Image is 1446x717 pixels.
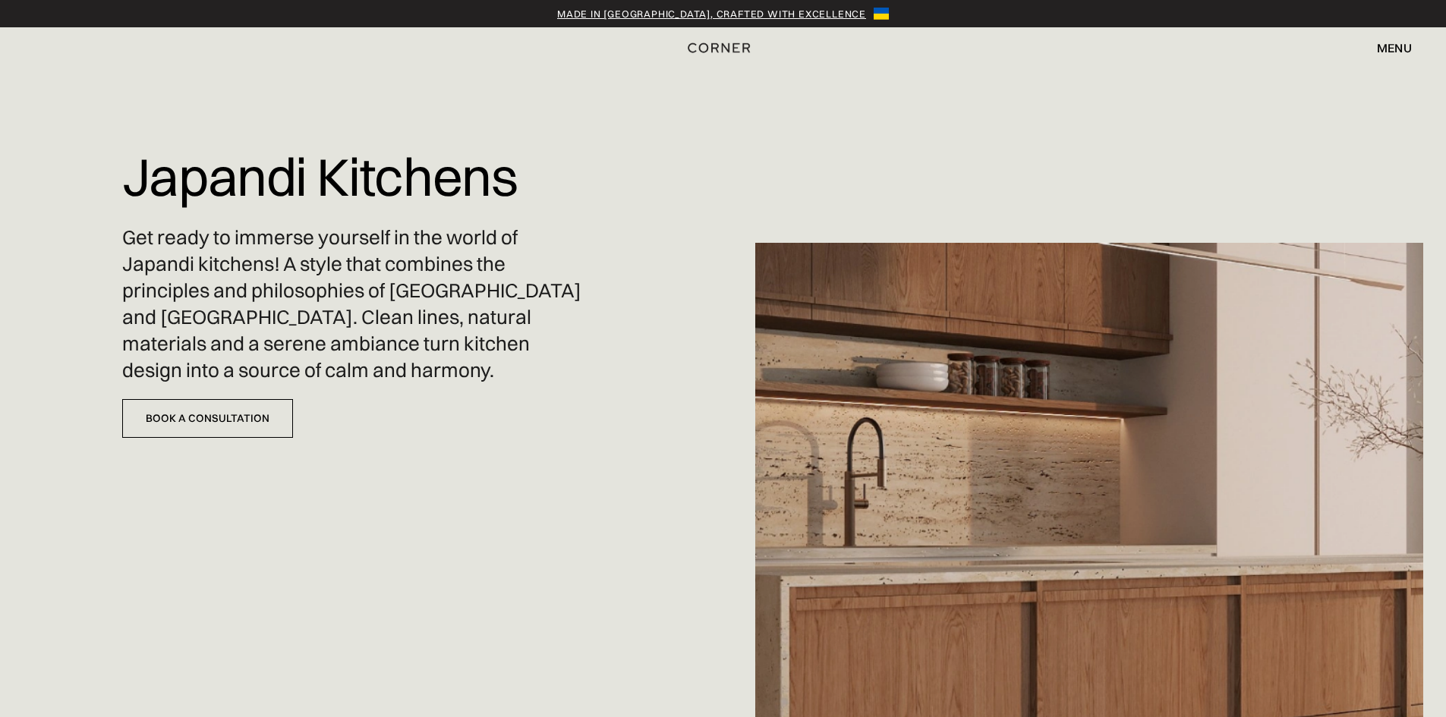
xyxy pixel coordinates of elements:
[122,399,293,438] a: Book a Consultation
[557,6,866,21] a: Made in [GEOGRAPHIC_DATA], crafted with excellence
[1362,35,1412,61] div: menu
[1377,42,1412,54] div: menu
[122,225,592,385] p: Get ready to immerse yourself in the world of Japandi kitchens! A style that combines the princip...
[122,137,518,217] h1: Japandi Kitchens
[669,38,777,58] a: home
